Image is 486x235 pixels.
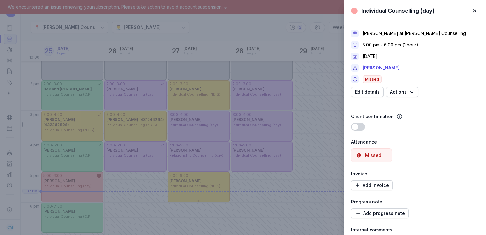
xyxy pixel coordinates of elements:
div: Client confirmation [351,113,394,120]
div: Invoice [351,170,478,178]
div: Attendance [351,138,478,146]
button: Edit details [351,87,384,97]
div: Internal comments [351,226,478,234]
div: [DATE] [363,53,378,60]
span: Edit details [355,88,380,96]
div: [PERSON_NAME] at [PERSON_NAME] Counselling [363,30,466,37]
div: Progress note [351,198,478,206]
span: Missed [363,75,382,83]
span: Add progress note [355,210,405,217]
div: Missed [365,152,381,159]
span: Actions [390,88,414,96]
span: Add invoice [355,182,389,189]
div: 5:00 pm - 6:00 pm (1 hour) [363,42,418,48]
a: [PERSON_NAME] [363,64,399,72]
div: Individual Counselling (day) [361,7,434,15]
button: Actions [386,87,418,97]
